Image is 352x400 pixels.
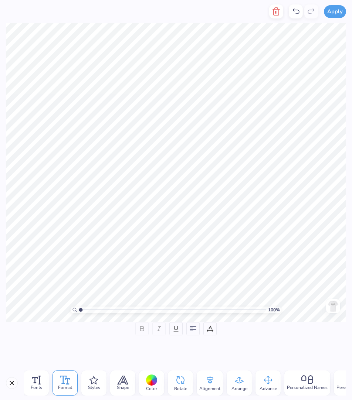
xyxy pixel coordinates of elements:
[174,386,187,392] span: Rotate
[6,377,18,389] button: Close
[58,384,72,390] span: Format
[324,5,346,18] button: Apply
[287,384,328,391] span: Personalized Names
[88,384,100,390] span: Styles
[117,384,129,390] span: Shape
[327,300,339,312] img: Front
[268,307,280,313] span: 100 %
[199,386,220,392] span: Alignment
[231,386,247,392] span: Arrange
[146,386,157,392] span: Color
[260,386,277,392] span: Advance
[31,384,42,390] span: Fonts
